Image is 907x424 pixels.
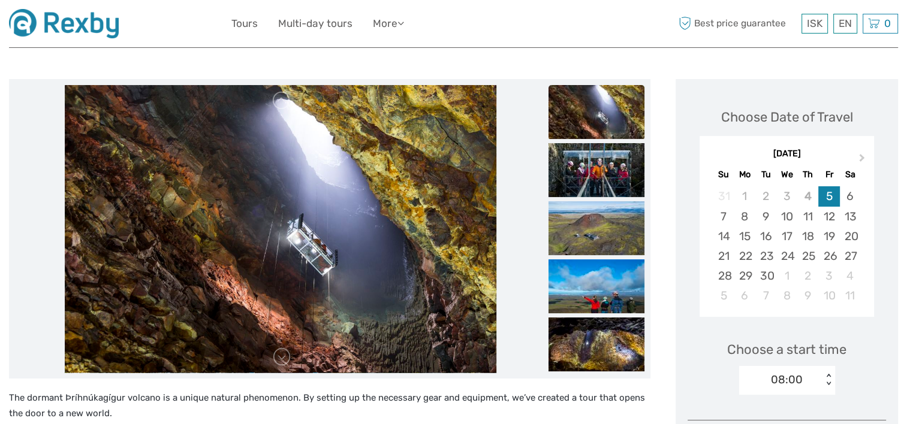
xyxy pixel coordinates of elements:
img: baa3929123884c44bd879ce76364a2bd_main_slider.jpeg [65,85,496,372]
div: Choose Friday, September 19th, 2025 [818,226,839,246]
div: Choose Monday, October 6th, 2025 [734,286,755,305]
span: ISK [807,17,822,29]
div: Choose Friday, September 5th, 2025 [818,186,839,206]
div: Choose Sunday, September 14th, 2025 [713,226,734,246]
button: Open LiveChat chat widget [138,19,152,33]
a: Tours [231,15,258,32]
div: We [776,166,797,183]
span: 0 [882,17,893,29]
a: Multi-day tours [278,15,352,32]
div: Not available Tuesday, September 2nd, 2025 [755,186,776,206]
div: Choose Wednesday, October 1st, 2025 [776,266,797,286]
div: Choose Wednesday, September 24th, 2025 [776,246,797,266]
img: cd5cc137e7404e5d959b00fd62ad6284_slider_thumbnail.jpeg [549,143,644,197]
div: Choose Friday, October 3rd, 2025 [818,266,839,286]
div: Choose Wednesday, September 10th, 2025 [776,207,797,226]
img: e8a67274b68a4dadaf5e23364ff0a6d7_slider_thumbnail.jpeg [549,201,644,255]
div: Choose Monday, September 15th, 2025 [734,226,755,246]
p: The dormant Þríhnúkagígur volcano is a unique natural phenomenon. By setting up the necessary gea... [9,390,650,421]
div: Choose Friday, September 12th, 2025 [818,207,839,226]
div: Fr [818,166,839,183]
div: Choose Saturday, October 11th, 2025 [840,286,861,305]
div: Choose Monday, September 22nd, 2025 [734,246,755,266]
img: 7a37644959514a24802c9fd48de7ef32_slider_thumbnail.jpeg [549,259,644,313]
div: Choose Thursday, October 9th, 2025 [797,286,818,305]
div: Choose Friday, October 10th, 2025 [818,286,839,305]
div: Choose Wednesday, September 17th, 2025 [776,226,797,246]
div: Th [797,166,818,183]
div: Choose Thursday, September 18th, 2025 [797,226,818,246]
div: Tu [755,166,776,183]
div: Choose Thursday, September 11th, 2025 [797,207,818,226]
div: [DATE] [700,148,874,160]
a: More [373,15,404,32]
div: EN [833,14,857,34]
img: 1863-c08d342a-737b-48be-8f5f-9b5986f4104f_logo_small.jpg [9,9,119,38]
div: < > [824,374,834,386]
div: Choose Tuesday, October 7th, 2025 [755,286,776,305]
div: Not available Thursday, September 4th, 2025 [797,186,818,206]
div: Choose Tuesday, September 9th, 2025 [755,207,776,226]
div: Not available Wednesday, September 3rd, 2025 [776,186,797,206]
p: We're away right now. Please check back later! [17,21,135,31]
img: baa3929123884c44bd879ce76364a2bd_slider_thumbnail.jpeg [549,85,644,139]
div: Choose Date of Travel [721,108,853,126]
div: Choose Saturday, September 6th, 2025 [840,186,861,206]
div: Choose Saturday, September 13th, 2025 [840,207,861,226]
div: Choose Monday, September 29th, 2025 [734,266,755,286]
div: Choose Tuesday, September 16th, 2025 [755,226,776,246]
div: Choose Thursday, October 2nd, 2025 [797,266,818,286]
img: 7ac251c5713f4a2dbe5a120df4a8d976_slider_thumbnail.jpeg [549,317,644,371]
div: Sa [840,166,861,183]
div: Choose Saturday, October 4th, 2025 [840,266,861,286]
div: Choose Monday, September 8th, 2025 [734,207,755,226]
div: Choose Tuesday, September 30th, 2025 [755,266,776,286]
div: Choose Saturday, September 27th, 2025 [840,246,861,266]
div: Choose Sunday, September 21st, 2025 [713,246,734,266]
div: Choose Tuesday, September 23rd, 2025 [755,246,776,266]
button: Next Month [854,151,873,170]
span: Best price guarantee [676,14,798,34]
div: Mo [734,166,755,183]
div: Choose Sunday, October 5th, 2025 [713,286,734,305]
div: Choose Saturday, September 20th, 2025 [840,226,861,246]
div: Choose Sunday, September 7th, 2025 [713,207,734,226]
div: Choose Friday, September 26th, 2025 [818,246,839,266]
div: Choose Wednesday, October 8th, 2025 [776,286,797,305]
div: Not available Sunday, August 31st, 2025 [713,186,734,206]
div: Su [713,166,734,183]
div: Choose Sunday, September 28th, 2025 [713,266,734,286]
span: Choose a start time [727,340,846,359]
div: 08:00 [771,372,803,387]
div: Choose Thursday, September 25th, 2025 [797,246,818,266]
div: Not available Monday, September 1st, 2025 [734,186,755,206]
div: month 2025-09 [704,186,870,305]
